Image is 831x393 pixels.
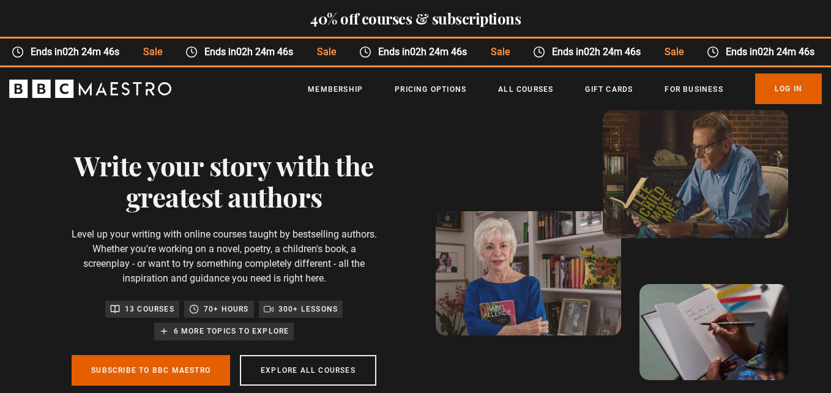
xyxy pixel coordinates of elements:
[755,73,822,104] a: Log In
[204,303,249,315] p: 70+ hours
[198,45,305,59] span: Ends in
[68,149,380,212] h1: Write your story with the greatest authors
[24,45,131,59] span: Ends in
[278,303,338,315] p: 300+ lessons
[240,355,376,386] a: Explore all courses
[174,325,289,337] p: 6 more topics to explore
[479,45,521,59] span: Sale
[585,83,633,95] a: Gift Cards
[665,83,723,95] a: For business
[758,46,814,58] time: 02h 24m 46s
[131,45,173,59] span: Sale
[62,46,119,58] time: 02h 24m 46s
[72,355,230,386] a: Subscribe to BBC Maestro
[395,83,466,95] a: Pricing Options
[545,45,652,59] span: Ends in
[236,46,293,58] time: 02h 24m 46s
[305,45,347,59] span: Sale
[652,45,695,59] span: Sale
[371,45,478,59] span: Ends in
[125,303,174,315] p: 13 courses
[498,83,553,95] a: All Courses
[584,46,641,58] time: 02h 24m 46s
[308,73,822,104] nav: Primary
[68,227,380,286] p: Level up your writing with online courses taught by bestselling authors. Whether you're working o...
[410,46,467,58] time: 02h 24m 46s
[9,80,171,98] svg: BBC Maestro
[718,45,825,59] span: Ends in
[308,83,363,95] a: Membership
